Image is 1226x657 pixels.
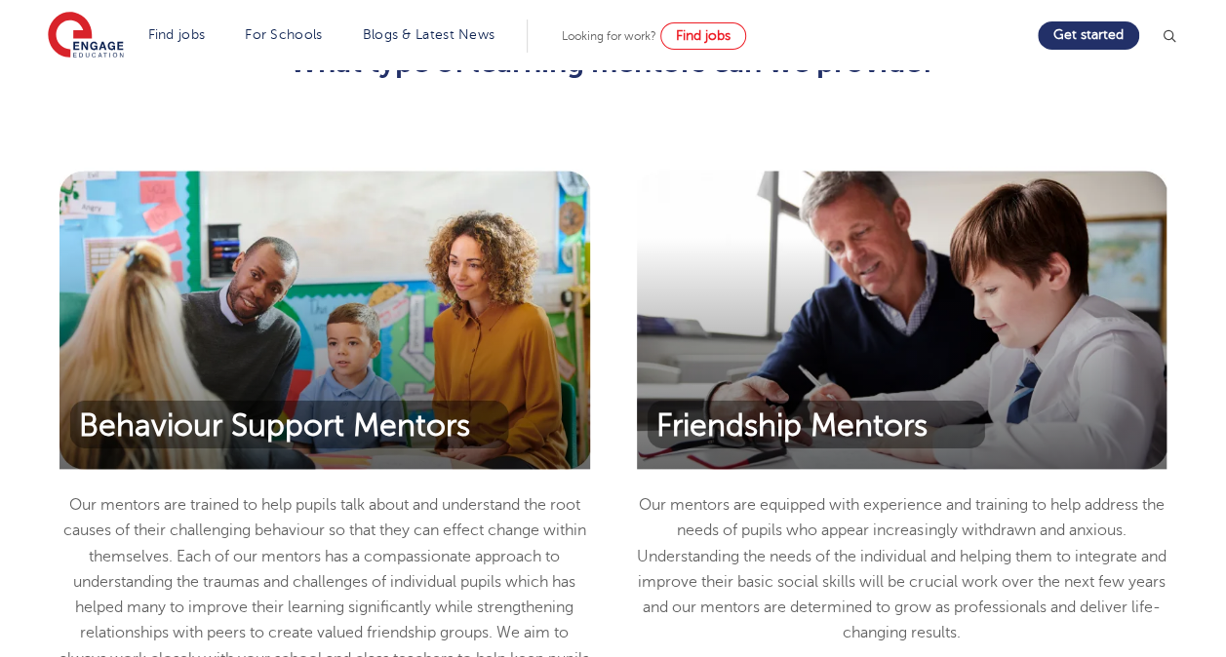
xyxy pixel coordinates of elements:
[562,29,656,43] span: Looking for work?
[59,407,490,444] span: Behaviour Support Mentors
[148,27,206,42] a: Find jobs
[637,496,1167,641] span: Our mentors are equipped with experience and training to help address the needs of pupils who app...
[1038,21,1139,50] a: Get started
[676,28,731,43] span: Find jobs
[48,12,124,60] img: Engage Education
[245,27,322,42] a: For Schools
[363,27,495,42] a: Blogs & Latest News
[637,407,947,444] span: Friendship Mentors
[660,22,746,50] a: Find jobs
